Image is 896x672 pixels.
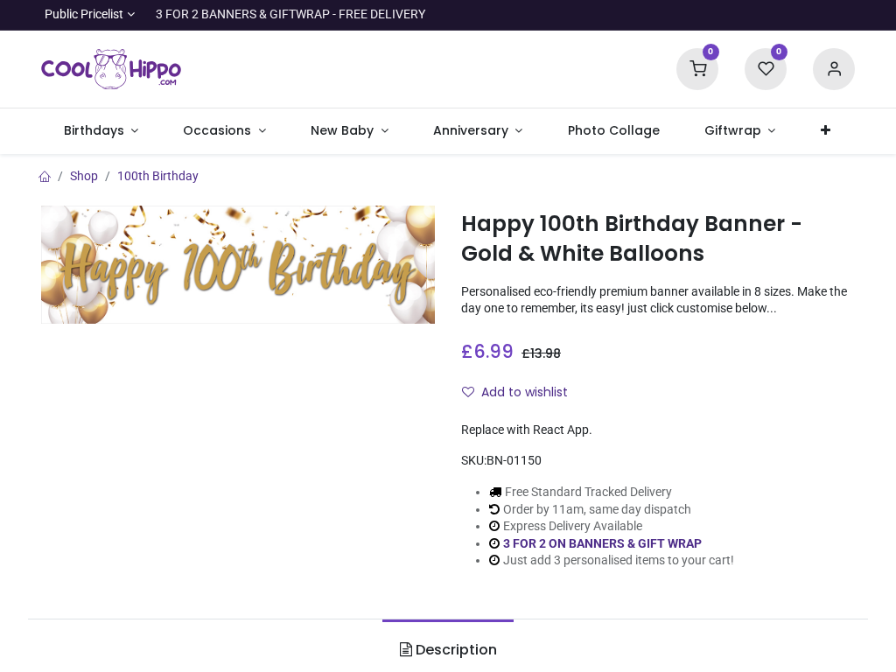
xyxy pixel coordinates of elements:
p: Personalised eco-friendly premium banner available in 8 sizes. Make the day one to remember, its ... [461,283,855,318]
li: Just add 3 personalised items to your cart! [489,552,734,570]
img: Cool Hippo [41,45,181,94]
sup: 0 [703,44,719,60]
iframe: Customer reviews powered by Trustpilot [487,6,855,24]
a: 0 [745,61,787,75]
div: Replace with React App. [461,422,855,439]
a: Giftwrap [682,108,798,154]
h1: Happy 100th Birthday Banner - Gold & White Balloons [461,209,855,269]
span: Birthdays [64,122,124,139]
a: 3 FOR 2 ON BANNERS & GIFT WRAP [503,536,702,550]
li: Order by 11am, same day dispatch [489,501,734,519]
a: Occasions [161,108,289,154]
li: Free Standard Tracked Delivery [489,484,734,501]
li: Express Delivery Available [489,518,734,535]
img: Happy 100th Birthday Banner - Gold & White Balloons [41,206,435,324]
span: Occasions [183,122,251,139]
span: 6.99 [473,339,514,364]
span: Public Pricelist [45,6,123,24]
span: Giftwrap [704,122,761,139]
span: Anniversary [433,122,508,139]
a: Logo of Cool Hippo [41,45,181,94]
i: Add to wishlist [462,386,474,398]
sup: 0 [771,44,787,60]
button: Add to wishlistAdd to wishlist [461,378,583,408]
a: 100th Birthday [117,169,199,183]
a: 0 [676,61,718,75]
div: 3 FOR 2 BANNERS & GIFTWRAP - FREE DELIVERY [156,6,425,24]
span: BN-01150 [486,453,542,467]
a: Shop [70,169,98,183]
a: Anniversary [410,108,545,154]
span: £ [521,345,561,362]
a: New Baby [289,108,411,154]
span: £ [461,339,514,364]
span: 13.98 [530,345,561,362]
span: Photo Collage [568,122,660,139]
div: SKU: [461,452,855,470]
a: Birthdays [41,108,161,154]
span: New Baby [311,122,374,139]
a: Public Pricelist [41,6,135,24]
